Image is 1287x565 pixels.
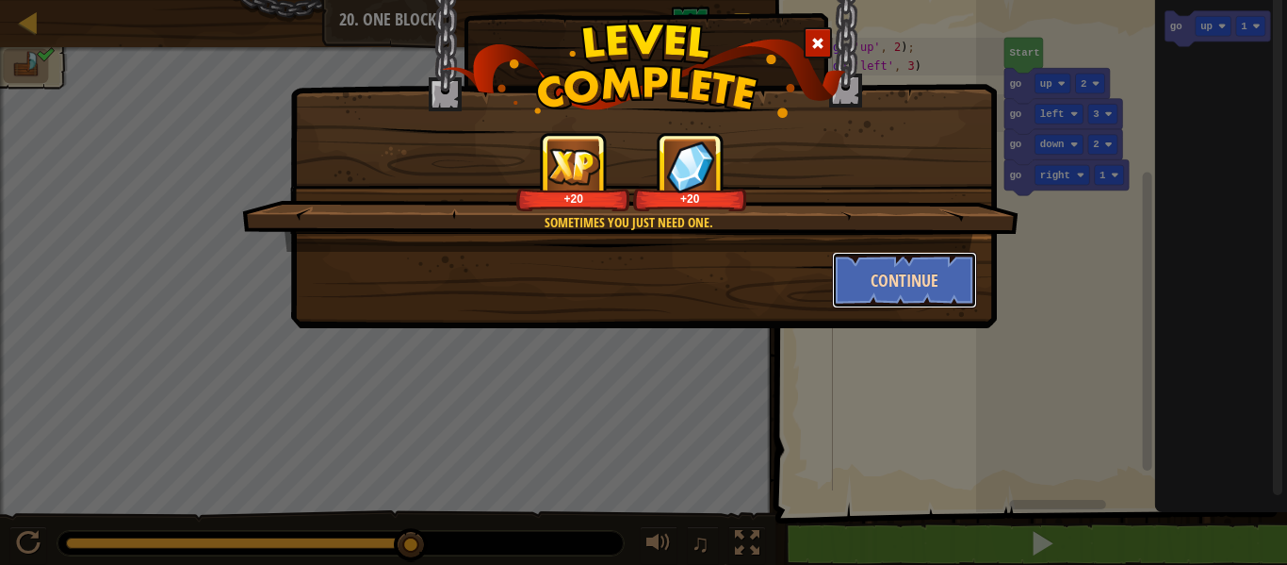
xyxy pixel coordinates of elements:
[832,252,978,308] button: Continue
[332,213,926,232] div: Sometimes you just need one.
[637,191,743,206] div: +20
[666,141,715,192] img: reward_icon_gems.png
[442,23,846,118] img: level_complete.png
[547,148,600,185] img: reward_icon_xp.png
[520,191,627,206] div: +20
